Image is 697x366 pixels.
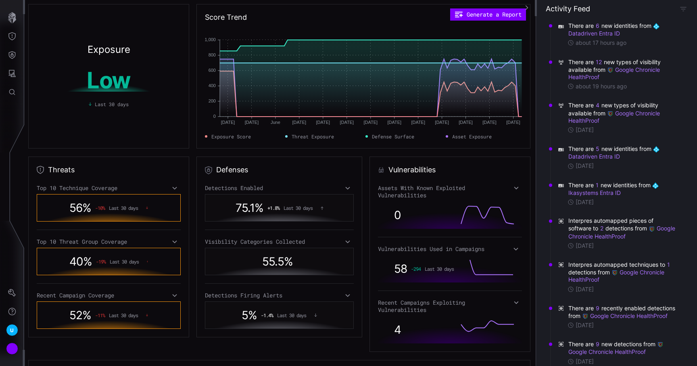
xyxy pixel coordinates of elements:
[576,199,594,206] time: [DATE]
[450,8,526,21] button: Generate a Report
[205,292,354,299] div: Detections Firing Alerts
[576,242,594,249] time: [DATE]
[42,69,176,92] h1: Low
[262,255,293,268] span: 55.5 %
[568,181,679,197] span: There are new identities from
[205,13,247,22] h2: Score Trend
[576,162,594,169] time: [DATE]
[69,201,91,215] span: 56 %
[221,120,235,125] text: [DATE]
[388,165,436,175] h2: Vulnerabilities
[595,340,600,348] button: 9
[600,224,604,232] button: 2
[95,100,129,108] span: Last 30 days
[568,304,679,320] span: There are recently enabled detections from
[568,101,679,124] span: There are new types of visibility available from
[213,114,216,119] text: 0
[394,208,401,222] span: 0
[37,292,181,299] div: Recent Campaign Coverage
[657,341,664,348] img: Google SecOps
[576,322,594,329] time: [DATE]
[576,39,626,46] time: about 17 hours ago
[653,146,659,153] img: Azure AD
[363,120,378,125] text: [DATE]
[394,262,407,276] span: 58
[611,270,618,276] img: Google SecOps
[261,312,273,318] span: -1.4 %
[88,45,130,54] h2: Exposure
[340,120,354,125] text: [DATE]
[582,313,588,320] img: Google SecOps
[205,184,354,192] div: Detections Enabled
[208,98,215,103] text: 200
[568,217,679,240] span: Interpres automapped pieces of software to detections from
[568,58,679,81] span: There are new types of visibility available from
[267,205,280,211] span: + 1.8 %
[95,312,105,318] span: -11 %
[568,145,679,160] span: There are new identities from
[595,58,602,66] button: 12
[568,269,666,283] a: Google Chronicle HealthProof
[667,261,670,269] button: 1
[271,120,280,125] text: June
[48,165,75,175] h2: Threats
[607,111,614,117] img: Google SecOps
[459,120,473,125] text: [DATE]
[649,226,655,232] img: Google SecOps
[387,120,401,125] text: [DATE]
[576,126,594,134] time: [DATE]
[595,22,600,30] button: 6
[110,259,139,264] span: Last 30 days
[37,238,181,245] div: Top 10 Threat Group Coverage
[576,83,627,90] time: about 19 hours ago
[568,66,662,80] a: Google Chronicle HealthProof
[292,120,306,125] text: [DATE]
[205,238,354,245] div: Visibility Categories Collected
[568,22,679,37] span: There are new identities from
[205,37,216,42] text: 1,000
[595,304,600,312] button: 9
[0,321,24,339] button: U
[546,4,590,13] h4: Activity Feed
[482,120,497,125] text: [DATE]
[568,225,677,239] a: Google Chronicle HealthProof
[411,266,421,272] span: -294
[109,205,138,211] span: Last 30 days
[595,181,599,189] button: 1
[211,133,251,140] span: Exposure Score
[452,133,492,140] span: Asset Exposure
[69,255,92,268] span: 40 %
[95,205,105,211] span: -10 %
[411,120,425,125] text: [DATE]
[653,23,659,29] img: Azure AD
[216,165,248,175] h2: Defenses
[208,52,215,57] text: 800
[10,326,14,335] span: U
[568,110,662,124] a: Google Chronicle HealthProof
[378,184,522,199] div: Assets With Known Exploited Vulnerabilities
[568,340,679,356] span: There are new detections from
[568,261,679,284] span: Interpres automapped techniques to detections from
[244,120,259,125] text: [DATE]
[394,323,401,337] span: 4
[568,182,660,196] a: Ikasystems Entra ID
[208,83,215,88] text: 400
[595,145,600,153] button: 5
[652,182,659,189] img: Azure AD
[37,184,181,192] div: Top 10 Technique Coverage
[292,133,334,140] span: Threat Exposure
[378,299,522,314] div: Recent Campaigns Exploiting Vulnerabilities
[284,205,313,211] span: Last 30 days
[236,201,263,215] span: 75.1 %
[595,101,600,109] button: 4
[435,120,449,125] text: [DATE]
[242,308,257,322] span: 5 %
[96,259,106,264] span: -19 %
[582,312,668,319] a: Google Chronicle HealthProof
[576,358,594,365] time: [DATE]
[109,312,138,318] span: Last 30 days
[277,312,306,318] span: Last 30 days
[425,266,454,272] span: Last 30 days
[372,133,414,140] span: Defense Surface
[506,120,520,125] text: [DATE]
